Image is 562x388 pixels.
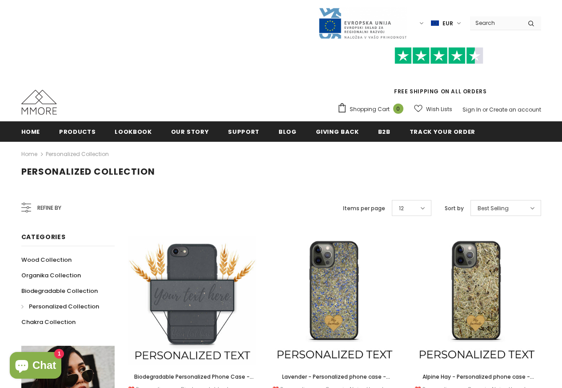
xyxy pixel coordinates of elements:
a: Products [59,121,96,141]
span: Wood Collection [21,256,72,264]
a: Shopping Cart 0 [337,103,408,116]
a: Home [21,121,40,141]
a: Our Story [171,121,209,141]
a: Lookbook [115,121,151,141]
span: Categories [21,232,66,241]
span: support [228,128,259,136]
span: FREE SHIPPING ON ALL ORDERS [337,51,541,95]
a: Lavender - Personalized phone case - Personalized gift [270,372,399,382]
a: Home [21,149,37,160]
span: Personalized Collection [29,302,99,311]
span: EUR [442,19,453,28]
span: Chakra Collection [21,318,76,326]
span: Home [21,128,40,136]
span: Giving back [316,128,359,136]
span: Wish Lists [426,105,452,114]
a: support [228,121,259,141]
a: B2B [378,121,391,141]
span: Blog [279,128,297,136]
span: Our Story [171,128,209,136]
a: Personalized Collection [21,299,99,314]
a: Biodegradable Collection [21,283,98,299]
a: Track your order [410,121,475,141]
a: Create an account [489,106,541,113]
a: Wish Lists [414,101,452,117]
img: MMORE Cases [21,90,57,115]
span: 0 [393,104,403,114]
span: or [482,106,488,113]
span: Refine by [37,203,61,213]
span: Shopping Cart [350,105,390,114]
span: Organika Collection [21,271,81,280]
a: Javni Razpis [318,19,407,27]
a: Giving back [316,121,359,141]
span: 12 [399,204,404,213]
span: Products [59,128,96,136]
span: Biodegradable Collection [21,287,98,295]
input: Search Site [470,16,521,29]
a: Organika Collection [21,268,81,283]
span: Lookbook [115,128,151,136]
a: Alpine Hay - Personalized phone case - Personalized gift [412,372,541,382]
a: Wood Collection [21,252,72,268]
a: Biodegradable Personalized Phone Case - Black [128,372,257,382]
iframe: Customer reviews powered by Trustpilot [337,64,541,87]
span: Best Selling [478,204,509,213]
a: Sign In [462,106,481,113]
a: Blog [279,121,297,141]
inbox-online-store-chat: Shopify online store chat [7,352,64,381]
label: Sort by [445,204,464,213]
a: Personalized Collection [46,150,109,158]
span: Track your order [410,128,475,136]
img: Javni Razpis [318,7,407,40]
a: Chakra Collection [21,314,76,330]
label: Items per page [343,204,385,213]
img: Trust Pilot Stars [395,47,483,64]
span: B2B [378,128,391,136]
span: Personalized Collection [21,165,155,178]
